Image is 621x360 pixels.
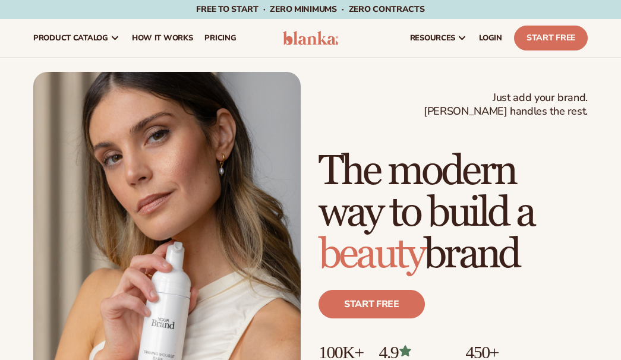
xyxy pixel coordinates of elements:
[33,33,108,43] span: product catalog
[132,33,193,43] span: How It Works
[319,290,425,318] a: Start free
[27,19,126,57] a: product catalog
[473,19,508,57] a: LOGIN
[410,33,455,43] span: resources
[198,19,242,57] a: pricing
[204,33,236,43] span: pricing
[319,151,588,276] h1: The modern way to build a brand
[514,26,588,50] a: Start Free
[126,19,199,57] a: How It Works
[424,91,588,119] span: Just add your brand. [PERSON_NAME] handles the rest.
[479,33,502,43] span: LOGIN
[283,31,338,45] img: logo
[404,19,473,57] a: resources
[319,229,424,280] span: beauty
[196,4,424,15] span: Free to start · ZERO minimums · ZERO contracts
